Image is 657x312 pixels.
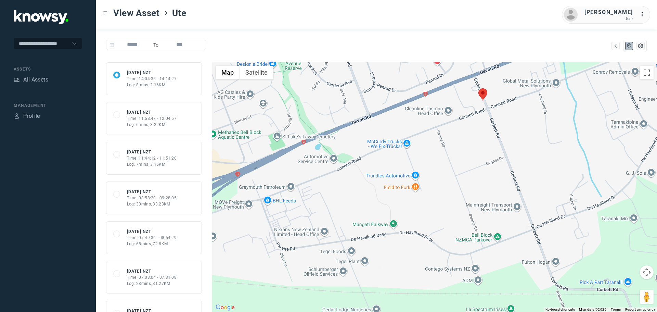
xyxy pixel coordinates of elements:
span: View Asset [113,7,160,19]
div: Management [14,102,82,109]
img: Application Logo [14,10,68,24]
div: Log: 30mins, 33.23KM [127,201,177,207]
div: Time: 11:58:47 - 12:04:57 [127,115,177,122]
span: Map data ©2025 [579,308,607,311]
div: Time: 14:04:35 - 14:14:27 [127,76,177,82]
div: [DATE] NZT [127,109,177,115]
button: Show street map [216,66,240,79]
div: Profile [23,112,40,120]
div: [DATE] NZT [127,149,177,155]
a: Report a map error [625,308,655,311]
a: Terms (opens in new tab) [611,308,621,311]
div: > [163,10,169,16]
button: Toggle fullscreen view [640,66,654,79]
div: : [640,10,648,20]
div: Time: 07:03:04 - 07:31:08 [127,274,177,280]
span: To [151,40,162,50]
div: List [637,43,644,49]
a: Open this area in Google Maps (opens a new window) [214,303,236,312]
a: AssetsAll Assets [14,76,48,84]
div: [DATE] NZT [127,268,177,274]
tspan: ... [640,12,647,17]
div: Toggle Menu [103,11,108,15]
div: Time: 11:44:12 - 11:51:20 [127,155,177,161]
div: Time: 07:49:36 - 08:54:29 [127,235,177,241]
div: [DATE] NZT [127,70,177,76]
div: [PERSON_NAME] [584,8,633,16]
div: Log: 8mins, 2.16KM [127,82,177,88]
div: Log: 6mins, 3.22KM [127,122,177,128]
div: [DATE] NZT [127,189,177,195]
img: avatar.png [564,8,578,22]
div: Log: 65mins, 72.8KM [127,241,177,247]
a: ProfileProfile [14,112,40,120]
div: Log: 7mins, 3.15KM [127,161,177,167]
img: Google [214,303,236,312]
div: User [584,16,633,21]
div: Profile [14,113,20,119]
div: : [640,10,648,18]
div: Time: 08:58:20 - 09:28:05 [127,195,177,201]
button: Map camera controls [640,265,654,279]
div: Log: 28mins, 31.27KM [127,280,177,287]
div: Assets [14,77,20,83]
button: Drag Pegman onto the map to open Street View [640,290,654,304]
div: [DATE] NZT [127,228,177,235]
div: Map [626,43,632,49]
span: Ute [172,7,186,19]
div: All Assets [23,76,48,84]
div: Assets [14,66,82,72]
button: Keyboard shortcuts [545,307,575,312]
div: Map [613,43,619,49]
button: Show satellite imagery [240,66,273,79]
